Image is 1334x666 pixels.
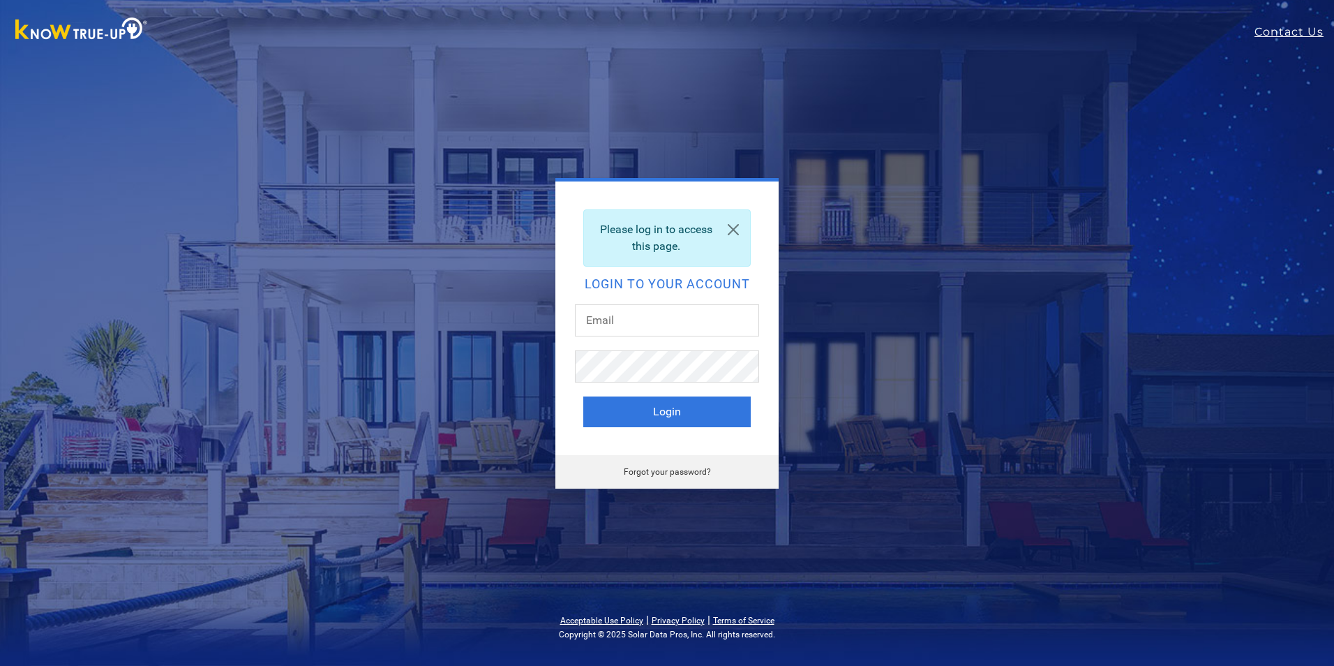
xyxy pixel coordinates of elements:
[8,15,155,46] img: Know True-Up
[560,616,643,626] a: Acceptable Use Policy
[717,210,750,249] a: Close
[652,616,705,626] a: Privacy Policy
[575,304,759,336] input: Email
[583,278,751,290] h2: Login to your account
[583,209,751,267] div: Please log in to access this page.
[624,467,711,477] a: Forgot your password?
[1254,24,1334,40] a: Contact Us
[713,616,774,626] a: Terms of Service
[707,613,710,626] span: |
[646,613,649,626] span: |
[583,397,751,427] button: Login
